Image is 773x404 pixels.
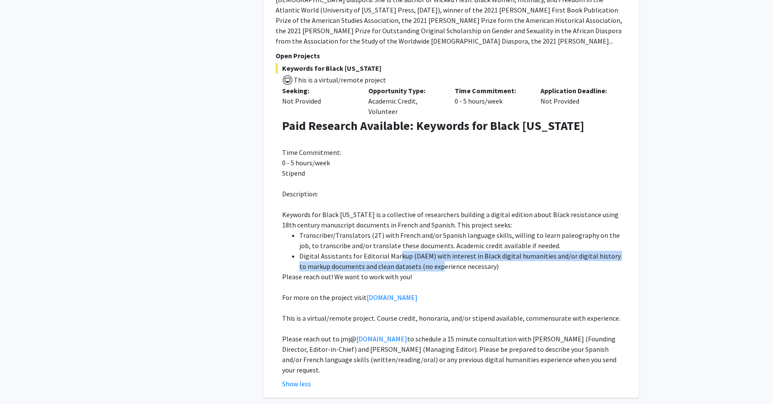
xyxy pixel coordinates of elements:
[282,335,616,374] span: to schedule a 15 minute consultation with [PERSON_NAME] (Founding Director, Editor-in-Chief) and ...
[282,314,620,322] span: This is a virtual/remote project. Course credit, honoraria, and/or stipend available, commensurat...
[276,63,627,73] span: Keywords for Black [US_STATE]
[299,252,621,271] span: Digital Assistants for Editorial Markup (DAEM) with interest in Black digital humanities and/or d...
[367,293,418,302] a: [DOMAIN_NAME]
[282,158,330,167] span: 0 - 5 hours/week
[455,85,528,96] p: Time Commitment:
[276,50,627,61] p: Open Projects
[282,335,356,343] span: Please reach out to jmj@
[282,189,318,198] span: Description:
[448,85,534,117] div: 0 - 5 hours/week
[282,210,619,229] span: Keywords for Black [US_STATE] is a collective of researchers building a digital edition about Bla...
[282,148,341,157] span: Time Commitment:
[282,272,412,281] span: Please reach out! We want to work with you!
[282,118,584,133] strong: Paid Research Available: Keywords for Black [US_STATE]
[362,85,448,117] div: Academic Credit, Volunteer
[6,365,37,398] iframe: Chat
[282,85,355,96] p: Seeking:
[368,85,442,96] p: Opportunity Type:
[540,85,614,96] p: Application Deadline:
[282,379,311,389] button: Show less
[293,76,386,84] span: This is a virtual/remote project
[534,85,620,117] div: Not Provided
[299,231,620,250] span: Transcriber/Translators (2T) with French and/or Spanish language skills, willing to learn paleogr...
[282,169,305,177] span: Stipend
[282,293,367,302] span: For more on the project visit
[282,96,355,106] div: Not Provided
[356,335,407,343] a: [DOMAIN_NAME]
